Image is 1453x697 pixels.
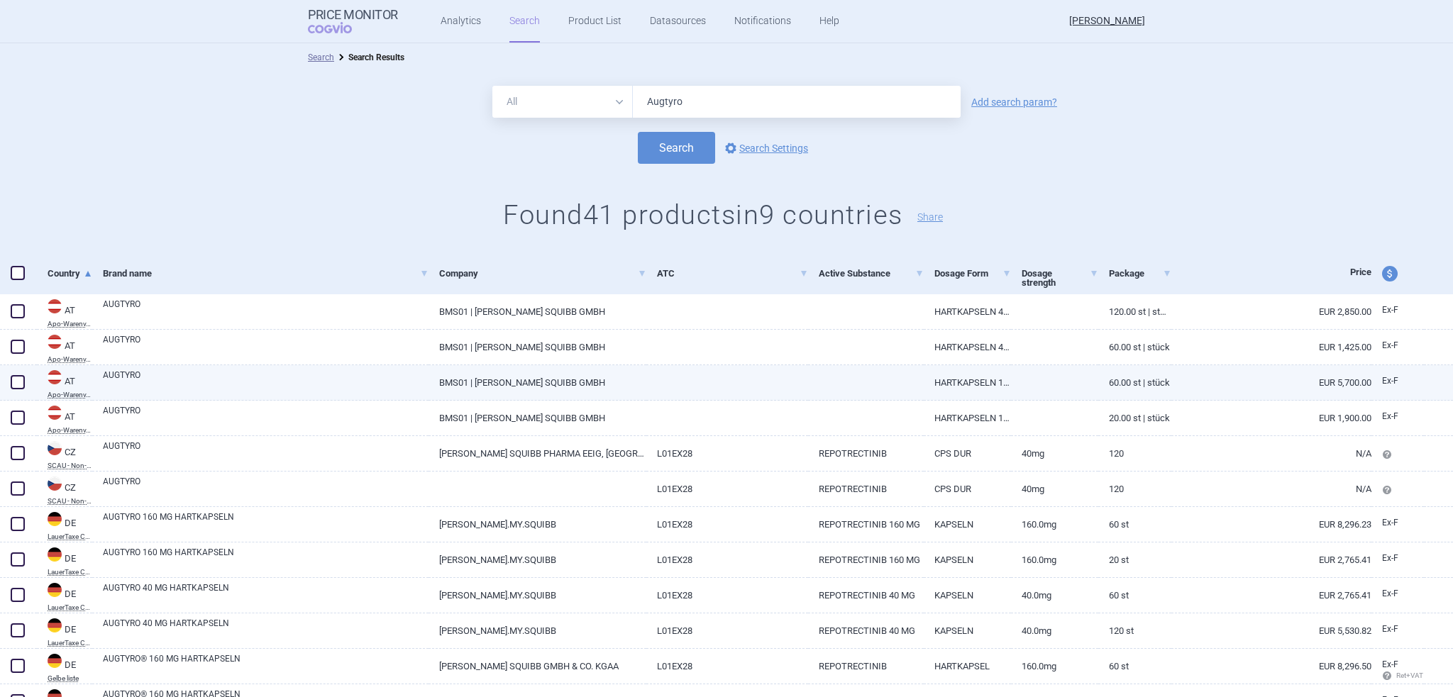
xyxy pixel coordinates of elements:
[429,649,646,684] a: [PERSON_NAME] SQUIBB GMBH & CO. KGAA
[48,533,92,540] abbr: LauerTaxe CGM — Complex database for German drug information provided by commercial provider CGM ...
[103,475,429,501] a: AUGTYRO
[37,511,92,540] a: DEDELauerTaxe CGM
[103,546,429,571] a: AUGTYRO 160 MG HARTKAPSELN
[429,613,646,648] a: [PERSON_NAME].MY.SQUIBB
[429,578,646,613] a: [PERSON_NAME].MY.SQUIBB
[1371,371,1424,392] a: Ex-F
[308,22,372,33] span: COGVIO
[48,391,92,398] abbr: Apo-Warenv.III — Apothekerverlag Warenverzeichnis. Online database developed by the Österreichisc...
[934,256,1011,291] a: Dosage Form
[1098,507,1171,542] a: 60 St
[924,472,1011,506] a: CPS DUR
[103,511,429,536] a: AUGTYRO 160 MG HARTKAPSELN
[1011,542,1098,577] a: 160.0mg
[924,436,1011,471] a: CPS DUR
[1171,401,1371,435] a: EUR 1,900.00
[48,675,92,682] abbr: Gelbe liste — Gelbe Liste online database by Medizinische Medien Informations GmbH (MMI), Germany
[103,256,429,291] a: Brand name
[722,140,808,157] a: Search Settings
[1098,294,1171,329] a: 120.00 ST | Stück
[1171,649,1371,684] a: EUR 8,296.50
[429,401,646,435] a: BMS01 | [PERSON_NAME] SQUIBB GMBH
[1171,578,1371,613] a: EUR 2,765.41
[646,649,808,684] a: L01EX28
[646,542,808,577] a: L01EX28
[48,569,92,576] abbr: LauerTaxe CGM — Complex database for German drug information provided by commercial provider CGM ...
[1382,659,1398,669] span: Ex-factory price
[1098,613,1171,648] a: 120 St
[1011,472,1098,506] a: 40MG
[429,507,646,542] a: [PERSON_NAME].MY.SQUIBB
[638,132,715,164] button: Search
[1011,613,1098,648] a: 40.0mg
[48,498,92,505] abbr: SCAU - Non-reimbursed medicinal products — List of non-reimbursed medicinal products published by...
[1371,513,1424,534] a: Ex-F
[429,365,646,400] a: BMS01 | [PERSON_NAME] SQUIBB GMBH
[1011,649,1098,684] a: 160.0mg
[1171,365,1371,400] a: EUR 5,700.00
[37,581,92,611] a: DEDELauerTaxe CGM
[48,335,62,349] img: Austria
[924,507,1011,542] a: KAPSELN
[48,604,92,611] abbr: LauerTaxe CGM — Complex database for German drug information provided by commercial provider CGM ...
[48,462,92,469] abbr: SCAU - Non-reimbursed medicinal products — List of non-reimbursed medicinal products published by...
[103,369,429,394] a: AUGTYRO
[37,652,92,682] a: DEDEGelbe liste
[1011,578,1098,613] a: 40.0mg
[646,613,808,648] a: L01EX28
[1171,330,1371,364] a: EUR 1,425.00
[1098,649,1171,684] a: 60 ST
[103,298,429,323] a: AUGTYRO
[657,256,808,291] a: ATC
[1098,365,1171,400] a: 60.00 ST | Stück
[1382,518,1398,528] span: Ex-factory price
[308,8,398,35] a: Price MonitorCOGVIO
[48,441,62,455] img: Czech Republic
[1098,578,1171,613] a: 60 St
[924,578,1011,613] a: KAPSELN
[48,299,62,313] img: Austria
[1382,624,1398,634] span: Ex-factory price
[48,476,62,491] img: Czech Republic
[924,365,1011,400] a: HARTKAPSELN 160MG
[924,294,1011,329] a: HARTKAPSELN 40MG
[48,406,62,420] img: Austria
[924,542,1011,577] a: KAPSELN
[48,320,92,328] abbr: Apo-Warenv.III — Apothekerverlag Warenverzeichnis. Online database developed by the Österreichisc...
[1382,305,1398,315] span: Ex-factory price
[429,330,646,364] a: BMS01 | [PERSON_NAME] SQUIBB GMBH
[1171,613,1371,648] a: EUR 5,530.82
[924,649,1011,684] a: HARTKAPSEL
[1098,542,1171,577] a: 20 St
[103,652,429,678] a: AUGTYRO® 160 MG HARTKAPSELN
[646,436,808,471] a: L01EX28
[646,472,808,506] a: L01EX28
[308,52,334,62] a: Search
[1171,294,1371,329] a: EUR 2,850.00
[924,613,1011,648] a: KAPSELN
[37,404,92,434] a: ATATApo-Warenv.III
[48,512,62,526] img: Germany
[808,507,924,542] a: REPOTRECTINIB 160 MG
[48,640,92,647] abbr: LauerTaxe CGM — Complex database for German drug information provided by commercial provider CGM ...
[971,97,1057,107] a: Add search param?
[48,256,92,291] a: Country
[1382,411,1398,421] span: Ex-factory price
[1371,584,1424,605] a: Ex-F
[1371,619,1424,640] a: Ex-F
[37,617,92,647] a: DEDELauerTaxe CGM
[1098,436,1171,471] a: 120
[1382,376,1398,386] span: Ex-factory price
[37,333,92,363] a: ATATApo-Warenv.III
[439,256,646,291] a: Company
[48,547,62,562] img: Germany
[37,298,92,328] a: ATATApo-Warenv.III
[429,436,646,471] a: [PERSON_NAME] SQUIBB PHARMA EEIG, [GEOGRAPHIC_DATA]
[808,436,924,471] a: REPOTRECTINIB
[103,333,429,359] a: AUGTYRO
[1371,335,1424,357] a: Ex-F
[334,50,404,65] li: Search Results
[646,507,808,542] a: L01EX28
[103,581,429,607] a: AUGTYRO 40 MG HARTKAPSELN
[1171,436,1371,471] a: N/A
